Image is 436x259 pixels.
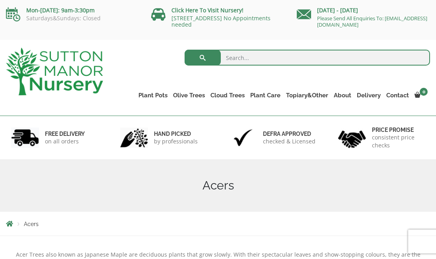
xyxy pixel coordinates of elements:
[45,137,85,145] p: on all orders
[171,14,271,28] a: [STREET_ADDRESS] No Appointments needed
[263,137,315,145] p: checked & Licensed
[229,128,257,148] img: 3.jpg
[154,137,198,145] p: by professionals
[263,130,315,137] h6: Defra approved
[247,90,283,101] a: Plant Care
[283,90,331,101] a: Topiary&Other
[372,133,425,149] p: consistent price checks
[383,90,412,101] a: Contact
[170,90,208,101] a: Olive Trees
[372,126,425,133] h6: Price promise
[420,88,428,96] span: 0
[331,90,354,101] a: About
[45,130,85,137] h6: FREE DELIVERY
[338,126,366,150] img: 4.jpg
[120,128,148,148] img: 2.jpg
[6,220,430,227] nav: Breadcrumbs
[317,15,427,28] a: Please Send All Enquiries To: [EMAIL_ADDRESS][DOMAIN_NAME]
[297,6,430,15] p: [DATE] - [DATE]
[171,6,243,14] a: Click Here To Visit Nursery!
[136,90,170,101] a: Plant Pots
[412,90,430,101] a: 0
[6,48,103,95] img: logo
[6,178,430,193] h1: Acers
[354,90,383,101] a: Delivery
[208,90,247,101] a: Cloud Trees
[6,6,139,15] p: Mon-[DATE]: 9am-3:30pm
[11,128,39,148] img: 1.jpg
[6,15,139,21] p: Saturdays&Sundays: Closed
[154,130,198,137] h6: hand picked
[185,50,430,66] input: Search...
[24,221,39,227] span: Acers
